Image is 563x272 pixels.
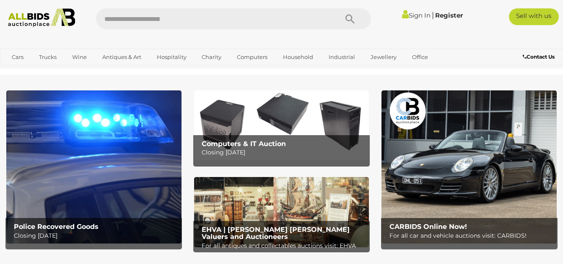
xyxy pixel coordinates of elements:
[194,90,369,160] a: Computers & IT Auction Computers & IT Auction Closing [DATE]
[14,231,178,241] p: Closing [DATE]
[329,8,371,29] button: Search
[323,50,361,64] a: Industrial
[194,90,369,160] img: Computers & IT Auction
[365,50,402,64] a: Jewellery
[231,50,273,64] a: Computers
[278,50,319,64] a: Household
[389,231,553,241] p: For all car and vehicle auctions visit: CARBIDS!
[39,64,109,78] a: [GEOGRAPHIC_DATA]
[151,50,192,64] a: Hospitality
[6,64,34,78] a: Sports
[389,223,467,231] b: CARBIDS Online Now!
[14,223,99,231] b: Police Recovered Goods
[67,50,92,64] a: Wine
[402,11,431,19] a: Sign In
[523,54,555,60] b: Contact Us
[202,226,350,241] b: EHVA | [PERSON_NAME] [PERSON_NAME] Valuers and Auctioneers
[202,140,286,148] b: Computers & IT Auction
[194,177,369,247] img: EHVA | Evans Hastings Valuers and Auctioneers
[6,90,182,244] a: Police Recovered Goods Police Recovered Goods Closing [DATE]
[202,241,366,251] p: For all antiques and collectables auctions visit: EHVA
[509,8,559,25] a: Sell with us
[6,90,182,244] img: Police Recovered Goods
[4,8,79,27] img: Allbids.com.au
[432,10,434,20] span: |
[407,50,433,64] a: Office
[34,50,62,64] a: Trucks
[381,90,557,244] img: CARBIDS Online Now!
[97,50,147,64] a: Antiques & Art
[196,50,227,64] a: Charity
[523,52,557,62] a: Contact Us
[381,90,557,244] a: CARBIDS Online Now! CARBIDS Online Now! For all car and vehicle auctions visit: CARBIDS!
[6,50,29,64] a: Cars
[202,147,366,158] p: Closing [DATE]
[435,11,463,19] a: Register
[194,177,369,247] a: EHVA | Evans Hastings Valuers and Auctioneers EHVA | [PERSON_NAME] [PERSON_NAME] Valuers and Auct...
